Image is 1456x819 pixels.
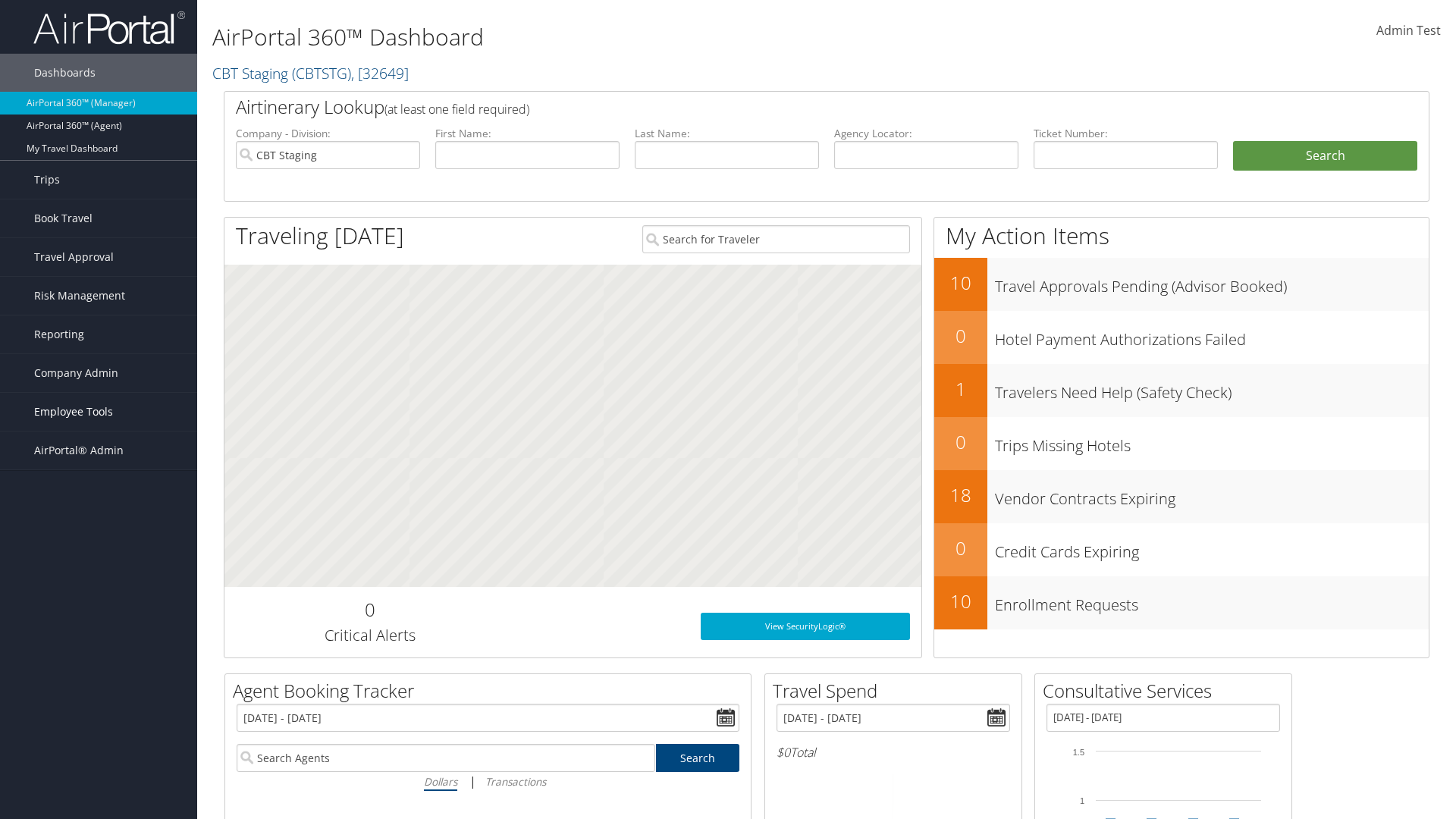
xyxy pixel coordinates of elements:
[236,220,404,252] h1: Traveling [DATE]
[424,774,457,789] i: Dollars
[34,238,114,276] span: Travel Approval
[934,535,987,561] h2: 0
[34,315,84,353] span: Reporting
[236,94,1317,120] h2: Airtinerary Lookup
[934,417,1429,470] a: 0Trips Missing Hotels
[34,199,93,237] span: Book Travel
[934,270,987,296] h2: 10
[701,613,910,640] a: View SecurityLogic®
[435,126,620,141] label: First Name:
[995,481,1429,510] h3: Vendor Contracts Expiring
[934,323,987,349] h2: 0
[934,220,1429,252] h1: My Action Items
[656,744,740,772] a: Search
[236,625,504,646] h3: Critical Alerts
[777,744,1010,761] h6: Total
[934,364,1429,417] a: 1Travelers Need Help (Safety Check)
[33,10,185,45] img: airportal-logo.png
[995,428,1429,457] h3: Trips Missing Hotels
[934,470,1429,523] a: 18Vendor Contracts Expiring
[237,772,739,791] div: |
[1073,748,1084,757] tspan: 1.5
[1376,22,1441,39] span: Admin Test
[236,597,504,623] h2: 0
[934,258,1429,311] a: 10Travel Approvals Pending (Advisor Booked)
[642,225,910,253] input: Search for Traveler
[212,21,1031,53] h1: AirPortal 360™ Dashboard
[1233,141,1417,171] button: Search
[934,588,987,614] h2: 10
[237,744,655,772] input: Search Agents
[1043,678,1291,704] h2: Consultative Services
[236,126,420,141] label: Company - Division:
[995,587,1429,616] h3: Enrollment Requests
[34,161,60,199] span: Trips
[34,277,125,315] span: Risk Management
[233,678,751,704] h2: Agent Booking Tracker
[777,744,790,761] span: $0
[1376,8,1441,55] a: Admin Test
[635,126,819,141] label: Last Name:
[934,311,1429,364] a: 0Hotel Payment Authorizations Failed
[292,63,351,83] span: ( CBTSTG )
[934,482,987,508] h2: 18
[1034,126,1218,141] label: Ticket Number:
[34,54,96,92] span: Dashboards
[995,268,1429,297] h3: Travel Approvals Pending (Advisor Booked)
[995,375,1429,403] h3: Travelers Need Help (Safety Check)
[34,431,124,469] span: AirPortal® Admin
[934,376,987,402] h2: 1
[934,523,1429,576] a: 0Credit Cards Expiring
[934,576,1429,629] a: 10Enrollment Requests
[995,322,1429,350] h3: Hotel Payment Authorizations Failed
[934,429,987,455] h2: 0
[485,774,546,789] i: Transactions
[34,393,113,431] span: Employee Tools
[384,101,529,118] span: (at least one field required)
[1080,796,1084,805] tspan: 1
[773,678,1021,704] h2: Travel Spend
[351,63,409,83] span: , [ 32649 ]
[212,63,409,83] a: CBT Staging
[34,354,118,392] span: Company Admin
[834,126,1018,141] label: Agency Locator:
[995,534,1429,563] h3: Credit Cards Expiring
